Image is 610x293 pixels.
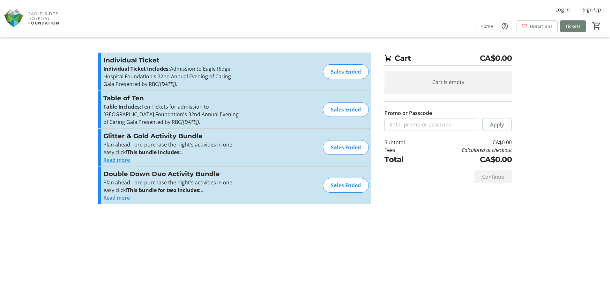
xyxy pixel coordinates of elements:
p: Plan ahead - pre-purchase the night's activities in one easy click! [103,141,243,156]
p: Admission to Eagle Ridge Hospital Foundation's 32nd Annual Evening of Caring Gala Presented by RBC [103,65,243,88]
a: Home [475,20,498,32]
td: Subtotal [384,139,421,146]
p: Ten Tickets for admission to [GEOGRAPHIC_DATA] Foundation's 32nd Annual Evening of Caring Gala Pr... [103,103,243,126]
td: Total [384,154,421,165]
strong: Individual Ticket Includes: [103,65,170,72]
strong: This bundle includes: [127,149,185,156]
span: Tickets [565,23,581,30]
input: Enter promo or passcode [384,118,477,131]
h2: Cart [384,53,512,66]
h3: Glitter & Gold Activity Bundle [103,131,243,141]
h3: Individual Ticket [103,55,243,65]
button: Cart [591,20,602,32]
span: CA$0.00 [480,53,512,64]
td: CA$0.00 [421,154,512,165]
button: Sign Up [577,4,606,15]
strong: This bundle for two includes: [127,187,205,194]
div: Cart is empty [384,71,512,94]
p: Plan ahead - pre-purchase the night's activities in one easy click! [103,179,243,194]
a: Tickets [560,20,586,32]
span: Home [480,23,493,30]
a: Donations [517,20,558,32]
h3: Table of Ten [103,93,243,103]
button: Log In [550,4,575,15]
div: Sales Ended [323,140,369,155]
span: Log In [555,6,570,13]
strong: Table Includes: [103,103,141,110]
div: Sales Ended [323,102,369,117]
button: Read more [103,194,130,202]
button: Apply [482,118,512,131]
div: Sales Ended [323,178,369,193]
td: CA$0.00 [421,139,512,146]
td: Calculated at checkout [421,146,512,154]
em: ([DATE]). [181,118,200,125]
img: Eagle Ridge Hospital Foundation's Logo [4,3,61,34]
span: Apply [490,121,504,128]
button: Read more [103,156,130,164]
h3: Double Down Duo Activity Bundle [103,169,243,179]
td: Fees [384,146,421,154]
label: Promo or Passcode [384,109,432,117]
div: Sales Ended [323,64,369,79]
span: Donations [530,23,553,30]
button: Help [498,20,511,32]
em: ([DATE]). [158,81,177,88]
span: Sign Up [583,6,601,13]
